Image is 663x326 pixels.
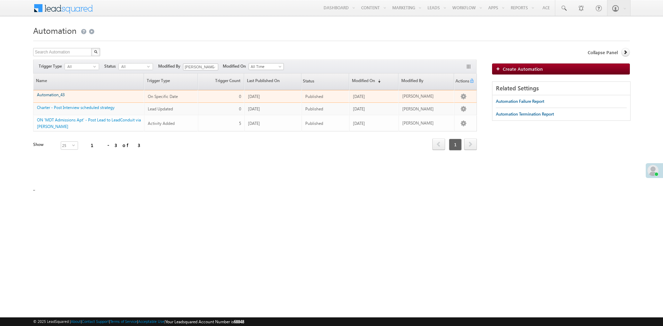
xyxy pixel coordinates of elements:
[37,117,141,129] a: ON 'MDT Admissions Apt' - Post Lead to LeadConduit via [PERSON_NAME]
[353,94,365,99] span: [DATE]
[249,63,282,70] span: All Time
[223,63,249,69] span: Modified On
[496,95,544,108] a: Automation Failure Report
[239,94,241,99] span: 0
[183,63,218,70] input: Type to Search
[449,139,462,150] span: 1
[37,92,65,97] a: Automation_43
[39,63,65,69] span: Trigger Type
[147,65,153,68] span: select
[302,74,314,89] span: Status
[402,120,451,126] div: [PERSON_NAME]
[37,105,115,110] a: Charter - Post Interview scheduled strategy
[165,319,244,324] span: Your Leadsquared Account Number is
[65,63,93,70] span: All
[33,141,55,148] div: Show
[353,106,365,111] span: [DATE]
[588,49,618,56] span: Collapse Panel
[496,67,503,71] img: add_icon.png
[496,108,554,120] a: Automation Termination Report
[305,106,323,111] span: Published
[402,93,451,99] div: [PERSON_NAME]
[492,82,630,95] div: Related Settings
[33,318,244,325] span: © 2025 LeadSquared | | | | |
[239,106,241,111] span: 0
[71,319,81,324] a: About
[249,63,284,70] a: All Time
[239,121,241,126] span: 5
[464,139,477,150] a: next
[138,319,164,324] a: Acceptable Use
[93,65,99,68] span: select
[375,78,381,84] span: (sorted descending)
[353,121,365,126] span: [DATE]
[72,144,78,147] span: select
[94,50,97,53] img: Search
[209,64,218,71] a: Show All Items
[33,25,77,36] span: Automation
[496,98,544,105] div: Automation Failure Report
[503,66,543,72] span: Create Automation
[402,106,451,112] div: [PERSON_NAME]
[248,121,260,126] span: [DATE]
[305,121,323,126] span: Published
[399,73,454,90] a: Modified By
[110,319,137,324] a: Terms of Service
[248,94,260,99] span: [DATE]
[248,106,260,111] span: [DATE]
[104,63,118,69] span: Status
[91,141,140,149] div: 1 - 3 of 3
[33,23,630,196] div: _
[148,121,175,126] span: Activity Added
[244,73,301,90] a: Last Published On
[82,319,109,324] a: Contact Support
[33,73,144,90] a: Name
[496,111,554,117] div: Automation Termination Report
[454,74,469,89] span: Actions
[144,73,197,90] a: Trigger Type
[119,63,147,70] span: All
[148,94,178,99] span: On Specific Date
[148,106,173,111] span: Lead Updated
[61,142,72,149] span: 25
[234,319,244,324] span: 68848
[305,94,323,99] span: Published
[158,63,183,69] span: Modified By
[349,73,398,90] a: Modified On(sorted descending)
[198,73,244,90] a: Trigger Count
[432,139,445,150] a: prev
